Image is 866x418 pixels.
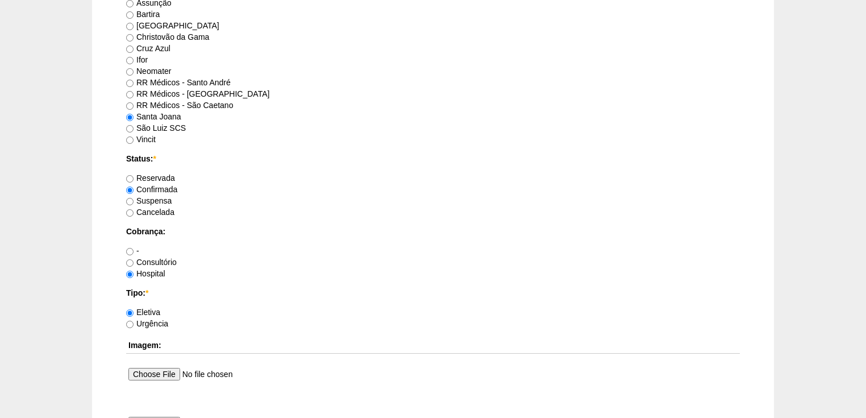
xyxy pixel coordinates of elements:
label: Cruz Azul [126,44,170,53]
input: Christovão da Gama [126,34,134,42]
label: RR Médicos - [GEOGRAPHIC_DATA] [126,89,269,98]
label: Santa Joana [126,112,181,121]
label: São Luiz SCS [126,123,186,133]
input: Urgência [126,321,134,328]
label: Consultório [126,258,177,267]
label: RR Médicos - São Caetano [126,101,233,110]
label: Cancelada [126,208,174,217]
label: Reservada [126,173,175,183]
input: [GEOGRAPHIC_DATA] [126,23,134,30]
input: Ifor [126,57,134,64]
input: São Luiz SCS [126,125,134,133]
input: Cancelada [126,209,134,217]
input: Bartira [126,11,134,19]
label: Neomater [126,67,171,76]
span: Este campo é obrigatório. [145,288,148,297]
label: Confirmada [126,185,177,194]
input: RR Médicos - Santo André [126,80,134,87]
input: Santa Joana [126,114,134,121]
label: - [126,246,139,255]
label: Urgência [126,319,168,328]
input: RR Médicos - São Caetano [126,102,134,110]
label: [GEOGRAPHIC_DATA] [126,21,219,30]
input: Reservada [126,175,134,183]
th: Imagem: [126,337,740,354]
input: Confirmada [126,187,134,194]
label: Cobrança: [126,226,740,237]
label: Suspensa [126,196,172,205]
input: - [126,248,134,255]
label: Tipo: [126,287,740,299]
input: Eletiva [126,309,134,317]
span: Este campo é obrigatório. [153,154,156,163]
label: Ifor [126,55,148,64]
label: Vincit [126,135,156,144]
label: Hospital [126,269,165,278]
label: RR Médicos - Santo André [126,78,231,87]
label: Bartira [126,10,160,19]
input: Neomater [126,68,134,76]
label: Christovão da Gama [126,32,209,42]
input: Hospital [126,271,134,278]
label: Eletiva [126,308,160,317]
input: Cruz Azul [126,45,134,53]
input: Vincit [126,136,134,144]
input: Consultório [126,259,134,267]
input: Suspensa [126,198,134,205]
input: RR Médicos - [GEOGRAPHIC_DATA] [126,91,134,98]
label: Status: [126,153,740,164]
